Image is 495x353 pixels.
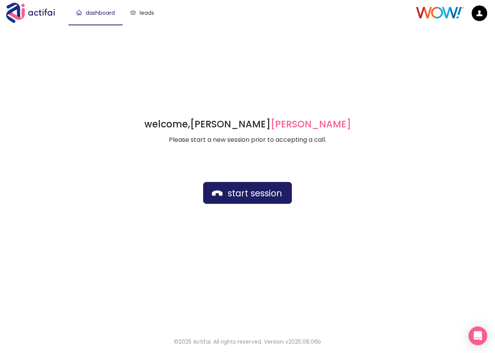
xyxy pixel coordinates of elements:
[416,7,464,19] img: Client Logo
[144,135,351,145] p: Please start a new session prior to accepting a call.
[130,9,154,17] a: leads
[190,118,351,131] strong: [PERSON_NAME]
[76,9,115,17] a: dashboard
[144,118,351,131] h1: welcome,
[469,327,487,345] div: Open Intercom Messenger
[203,182,292,204] button: start session
[472,5,487,21] img: default.png
[270,118,351,131] span: [PERSON_NAME]
[6,3,62,23] img: Actifai Logo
